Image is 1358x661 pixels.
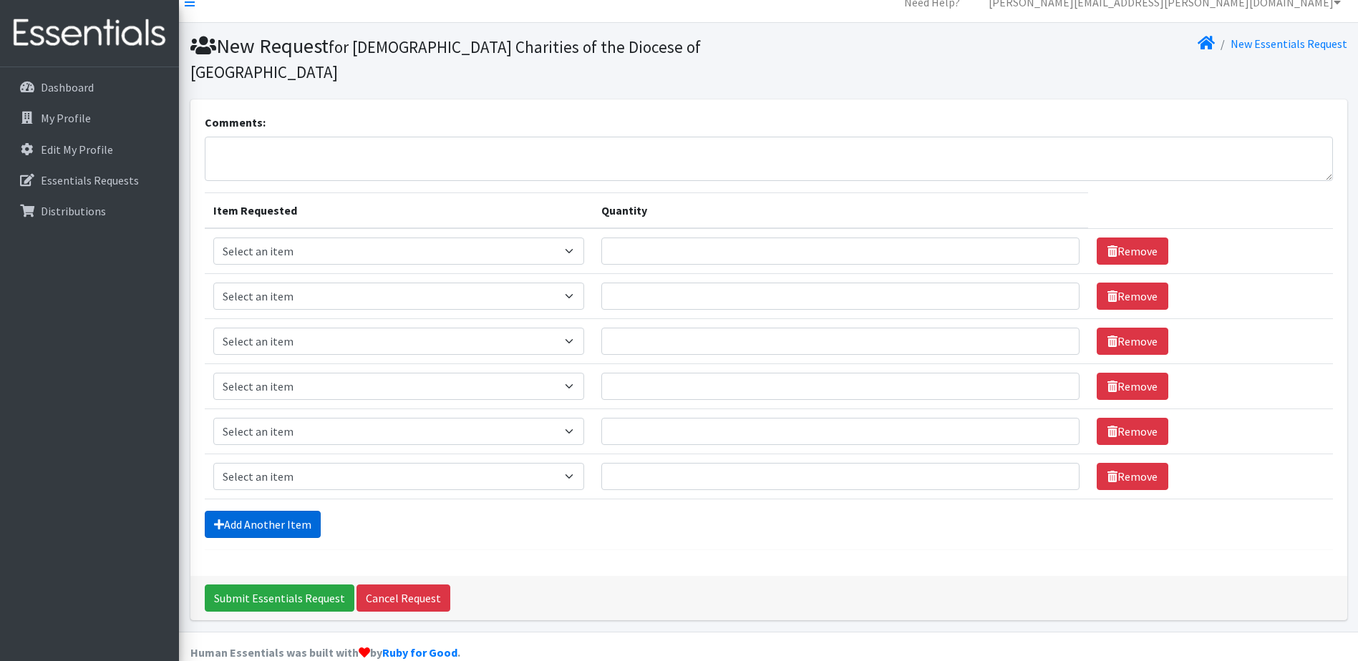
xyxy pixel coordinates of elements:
[6,9,173,57] img: HumanEssentials
[1231,36,1347,51] a: New Essentials Request
[190,34,764,83] h1: New Request
[6,135,173,164] a: Edit My Profile
[41,80,94,94] p: Dashboard
[41,142,113,157] p: Edit My Profile
[6,73,173,102] a: Dashboard
[205,584,354,612] input: Submit Essentials Request
[190,36,701,82] small: for [DEMOGRAPHIC_DATA] Charities of the Diocese of [GEOGRAPHIC_DATA]
[357,584,450,612] a: Cancel Request
[1097,283,1168,310] a: Remove
[1097,238,1168,265] a: Remove
[1097,328,1168,355] a: Remove
[205,193,593,229] th: Item Requested
[41,204,106,218] p: Distributions
[1097,373,1168,400] a: Remove
[6,197,173,225] a: Distributions
[1097,418,1168,445] a: Remove
[41,111,91,125] p: My Profile
[41,173,139,187] p: Essentials Requests
[1097,463,1168,490] a: Remove
[6,104,173,132] a: My Profile
[205,114,266,131] label: Comments:
[382,645,457,660] a: Ruby for Good
[593,193,1088,229] th: Quantity
[190,645,460,660] strong: Human Essentials was built with by .
[205,511,321,538] a: Add Another Item
[6,166,173,195] a: Essentials Requests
